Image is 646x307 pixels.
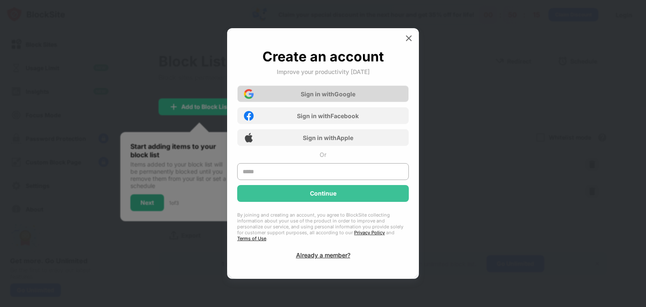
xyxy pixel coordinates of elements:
div: Sign in with Apple [303,134,353,141]
div: Improve your productivity [DATE] [277,68,370,75]
div: Already a member? [296,251,350,259]
div: Sign in with Facebook [297,112,359,119]
a: Terms of Use [237,236,266,241]
img: apple-icon.png [244,133,254,143]
div: Or [320,151,326,158]
div: By joining and creating an account, you agree to BlockSite collecting information about your use ... [237,212,409,241]
div: Create an account [262,48,384,65]
a: Privacy Policy [354,230,385,236]
div: Continue [310,190,336,197]
div: Sign in with Google [301,90,355,98]
img: google-icon.png [244,89,254,99]
img: facebook-icon.png [244,111,254,121]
